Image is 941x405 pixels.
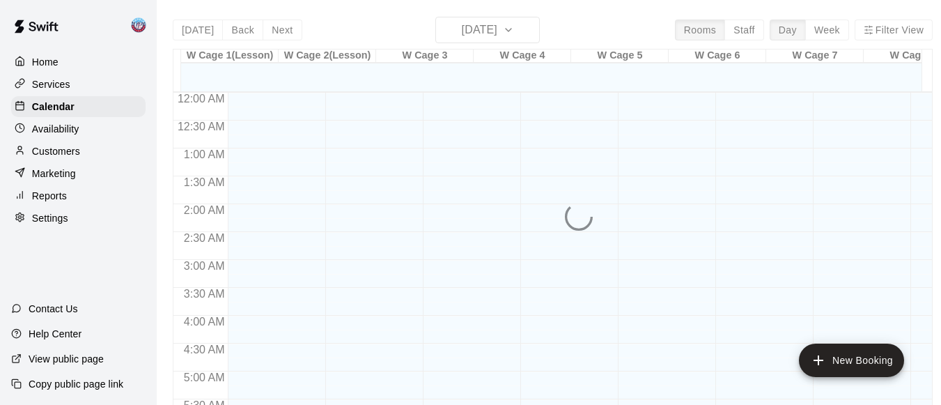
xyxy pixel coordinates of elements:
p: Help Center [29,327,81,341]
a: Availability [11,119,146,139]
span: 12:30 AM [174,121,228,132]
a: Marketing [11,163,146,184]
span: 2:30 AM [180,232,228,244]
div: W Cage 5 [571,49,669,63]
div: W Cage 4 [474,49,571,63]
a: Settings [11,208,146,229]
span: 3:00 AM [180,260,228,272]
p: Copy public page link [29,377,123,391]
a: Home [11,52,146,72]
div: Noah Stofman [127,11,157,39]
p: Services [32,77,70,91]
span: 5:00 AM [180,372,228,383]
span: 4:00 AM [180,316,228,328]
p: Home [32,55,59,69]
a: Customers [11,141,146,162]
a: Reports [11,185,146,206]
p: Reports [32,189,67,203]
span: 12:00 AM [174,93,228,105]
div: W Cage 7 [766,49,864,63]
span: 1:00 AM [180,148,228,160]
span: 4:30 AM [180,344,228,356]
p: Settings [32,211,68,225]
div: W Cage 6 [669,49,766,63]
a: Services [11,74,146,95]
p: Marketing [32,167,76,181]
a: Calendar [11,96,146,117]
p: Calendar [32,100,75,114]
img: Noah Stofman [130,17,147,33]
button: add [799,344,904,377]
div: W Cage 2(Lesson) [279,49,376,63]
span: 1:30 AM [180,176,228,188]
p: Contact Us [29,302,78,316]
p: Availability [32,122,79,136]
span: 3:30 AM [180,288,228,300]
p: View public page [29,352,104,366]
p: Customers [32,144,80,158]
span: 2:00 AM [180,204,228,216]
div: W Cage 1(Lesson) [181,49,279,63]
div: W Cage 3 [376,49,474,63]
